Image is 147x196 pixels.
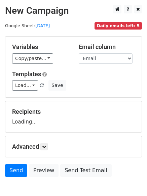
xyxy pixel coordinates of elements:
h5: Recipients [12,108,135,115]
span: Daily emails left: 5 [95,22,142,30]
h5: Variables [12,43,69,51]
a: Daily emails left: 5 [95,23,142,28]
h5: Advanced [12,143,135,150]
a: Preview [29,164,59,177]
a: Send [5,164,27,177]
div: Loading... [12,108,135,126]
a: [DATE] [35,23,50,28]
small: Google Sheet: [5,23,50,28]
button: Save [48,80,66,91]
a: Send Test Email [60,164,111,177]
h5: Email column [79,43,135,51]
a: Load... [12,80,38,91]
a: Templates [12,70,41,78]
h2: New Campaign [5,5,142,16]
a: Copy/paste... [12,53,53,64]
